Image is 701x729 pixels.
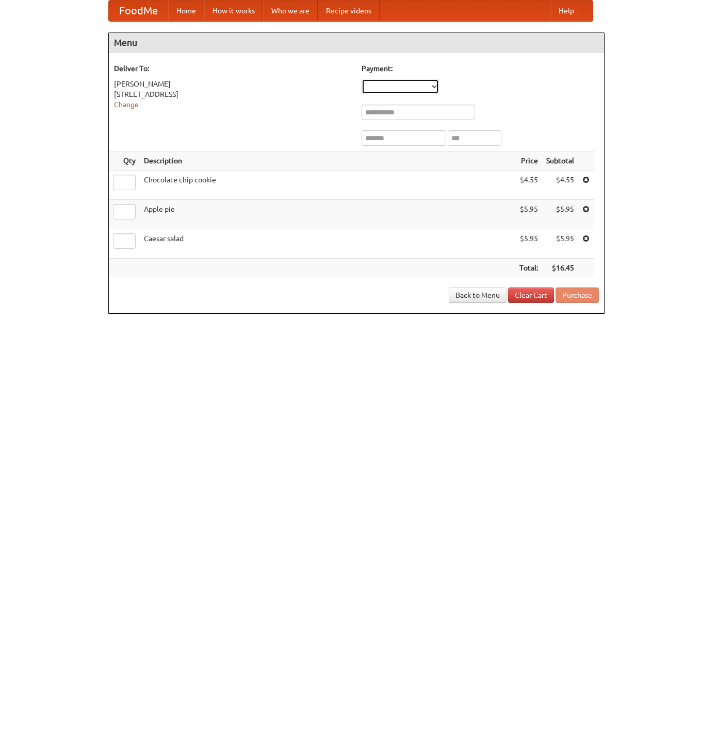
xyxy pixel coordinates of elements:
td: Caesar salad [140,229,515,259]
a: Clear Cart [508,287,554,303]
td: Apple pie [140,200,515,229]
td: Chocolate chip cookie [140,171,515,200]
td: $5.95 [542,229,578,259]
td: $5.95 [515,200,542,229]
td: $4.55 [515,171,542,200]
th: Subtotal [542,151,578,171]
button: Purchase [556,287,599,303]
td: $5.95 [542,200,578,229]
td: $5.95 [515,229,542,259]
div: [PERSON_NAME] [114,79,351,89]
h5: Payment: [362,63,599,74]
a: Back to Menu [449,287,507,303]
a: Recipe videos [318,1,380,21]
th: Price [515,151,542,171]
th: Total: [515,259,542,278]
th: $16.45 [542,259,578,278]
a: Home [168,1,204,21]
a: FoodMe [109,1,168,21]
h4: Menu [109,32,604,53]
a: How it works [204,1,263,21]
div: [STREET_ADDRESS] [114,89,351,99]
th: Qty [109,151,140,171]
a: Change [114,100,139,109]
a: Who we are [263,1,318,21]
a: Help [550,1,582,21]
td: $4.55 [542,171,578,200]
h5: Deliver To: [114,63,351,74]
th: Description [140,151,515,171]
